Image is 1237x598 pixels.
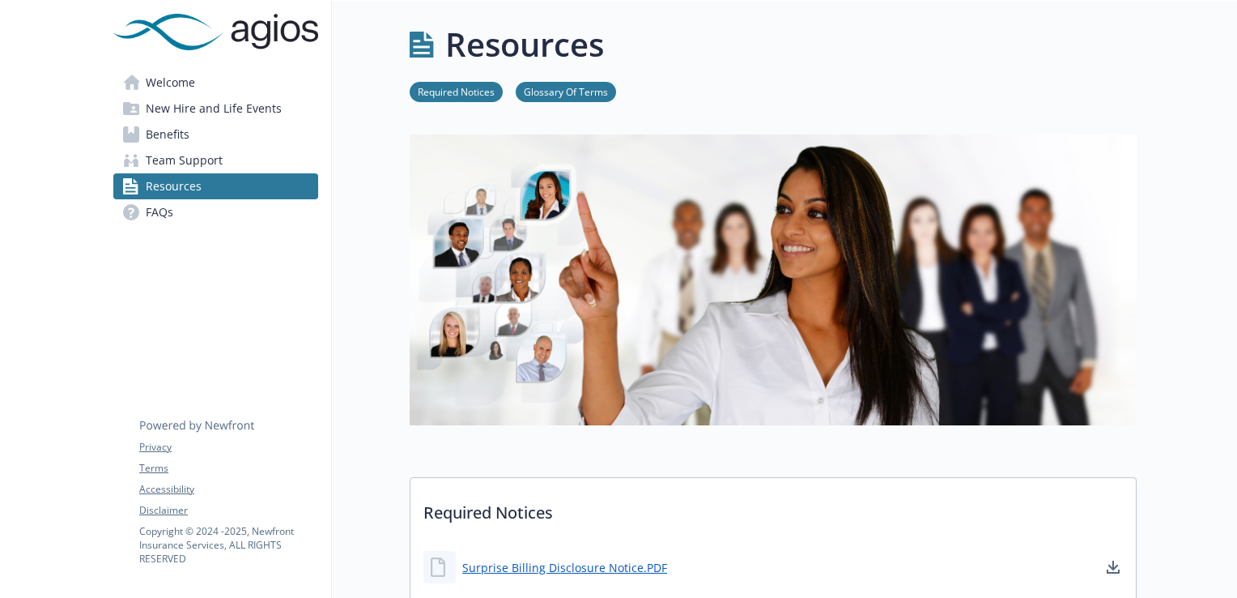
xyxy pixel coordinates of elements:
a: Welcome [113,70,318,96]
a: Glossary Of Terms [516,83,616,99]
p: Copyright © 2024 - 2025 , Newfront Insurance Services, ALL RIGHTS RESERVED [139,524,317,566]
a: Accessibility [139,482,317,497]
a: Team Support [113,147,318,173]
h1: Resources [445,20,604,69]
a: New Hire and Life Events [113,96,318,122]
a: download document [1103,557,1123,577]
span: FAQs [146,199,173,225]
span: New Hire and Life Events [146,96,282,122]
p: Required Notices [410,478,1136,538]
a: Resources [113,173,318,199]
img: resources page banner [410,135,1137,425]
a: Terms [139,461,317,476]
a: Privacy [139,440,317,455]
span: Benefits [146,122,189,147]
a: Benefits [113,122,318,147]
a: Required Notices [410,83,503,99]
a: Disclaimer [139,503,317,518]
span: Welcome [146,70,195,96]
a: Surprise Billing Disclosure Notice.PDF [462,559,667,576]
span: Resources [146,173,202,199]
a: FAQs [113,199,318,225]
span: Team Support [146,147,223,173]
